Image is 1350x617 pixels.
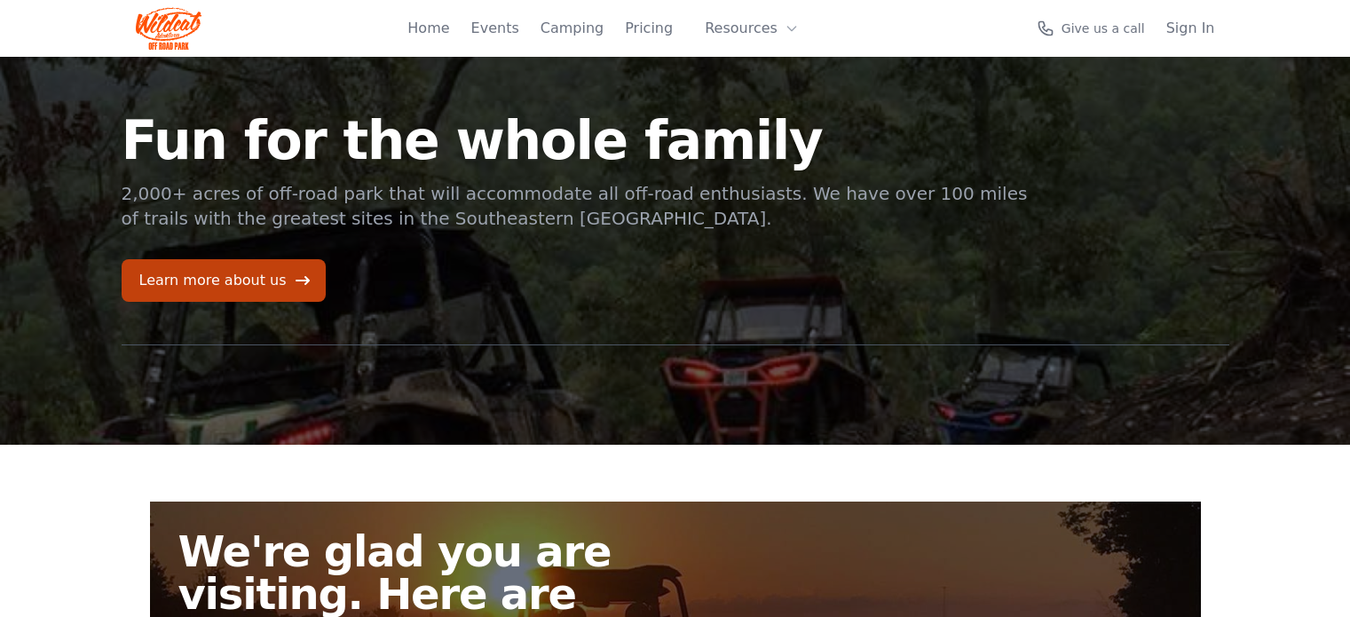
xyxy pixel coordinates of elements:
p: 2,000+ acres of off-road park that will accommodate all off-road enthusiasts. We have over 100 mi... [122,181,1030,231]
a: Camping [541,18,604,39]
a: Learn more about us [122,259,326,302]
a: Pricing [625,18,673,39]
h1: Fun for the whole family [122,114,1030,167]
img: Wildcat Logo [136,7,202,50]
button: Resources [694,11,809,46]
span: Give us a call [1062,20,1145,37]
a: Give us a call [1037,20,1145,37]
a: Sign In [1166,18,1215,39]
a: Home [407,18,449,39]
a: Events [471,18,519,39]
